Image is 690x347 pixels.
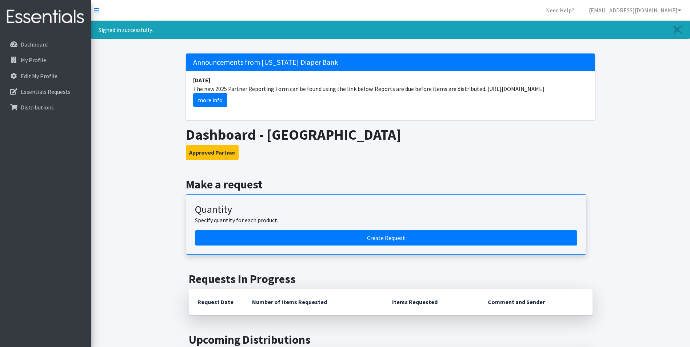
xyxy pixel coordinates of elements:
[479,289,592,315] th: Comment and Sender
[243,289,384,315] th: Number of Items Requested
[21,88,71,95] p: Essentials Requests
[383,289,479,315] th: Items Requested
[186,71,595,111] li: The new 2025 Partner Reporting Form can be found using the link below. Reports are due before ite...
[666,21,690,39] a: Close
[3,100,88,115] a: Distributions
[186,145,239,160] button: Approved Partner
[189,333,593,347] h2: Upcoming Distributions
[3,84,88,99] a: Essentials Requests
[186,53,595,71] h5: Announcements from [US_STATE] Diaper Bank
[3,53,88,67] a: My Profile
[195,230,577,246] a: Create a request by quantity
[195,216,577,224] p: Specify quantity for each product.
[189,289,243,315] th: Request Date
[3,69,88,83] a: Edit My Profile
[21,72,57,80] p: Edit My Profile
[21,56,46,64] p: My Profile
[3,37,88,52] a: Dashboard
[21,41,48,48] p: Dashboard
[21,104,54,111] p: Distributions
[91,21,690,39] div: Signed in successfully.
[186,178,595,191] h2: Make a request
[195,203,577,216] h3: Quantity
[540,3,580,17] a: Need Help?
[189,272,593,286] h2: Requests In Progress
[193,76,210,84] strong: [DATE]
[186,126,595,143] h1: Dashboard - [GEOGRAPHIC_DATA]
[583,3,687,17] a: [EMAIL_ADDRESS][DOMAIN_NAME]
[193,93,227,107] a: more info
[3,5,88,29] img: HumanEssentials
